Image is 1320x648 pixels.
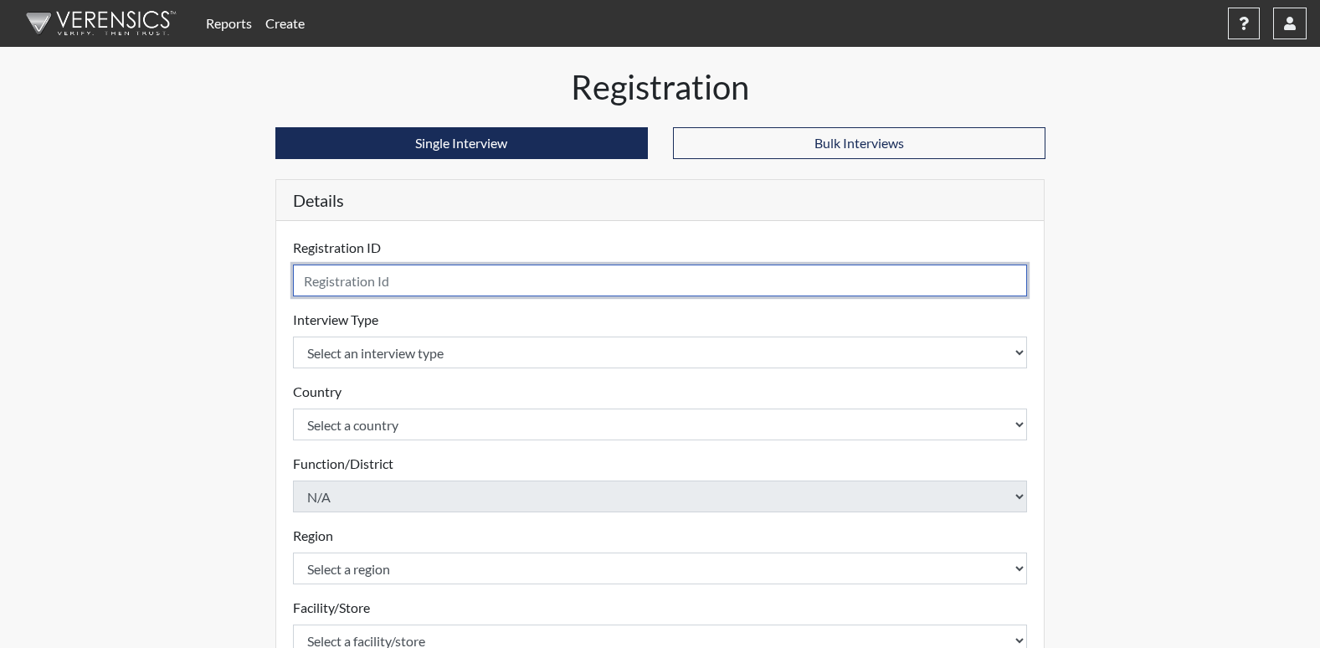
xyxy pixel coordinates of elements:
button: Bulk Interviews [673,127,1045,159]
label: Function/District [293,454,393,474]
label: Country [293,382,342,402]
label: Region [293,526,333,546]
input: Insert a Registration ID, which needs to be a unique alphanumeric value for each interviewee [293,265,1028,296]
label: Interview Type [293,310,378,330]
label: Registration ID [293,238,381,258]
h1: Registration [275,67,1045,107]
label: Facility/Store [293,598,370,618]
a: Create [259,7,311,40]
a: Reports [199,7,259,40]
h5: Details [276,180,1045,221]
button: Single Interview [275,127,648,159]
